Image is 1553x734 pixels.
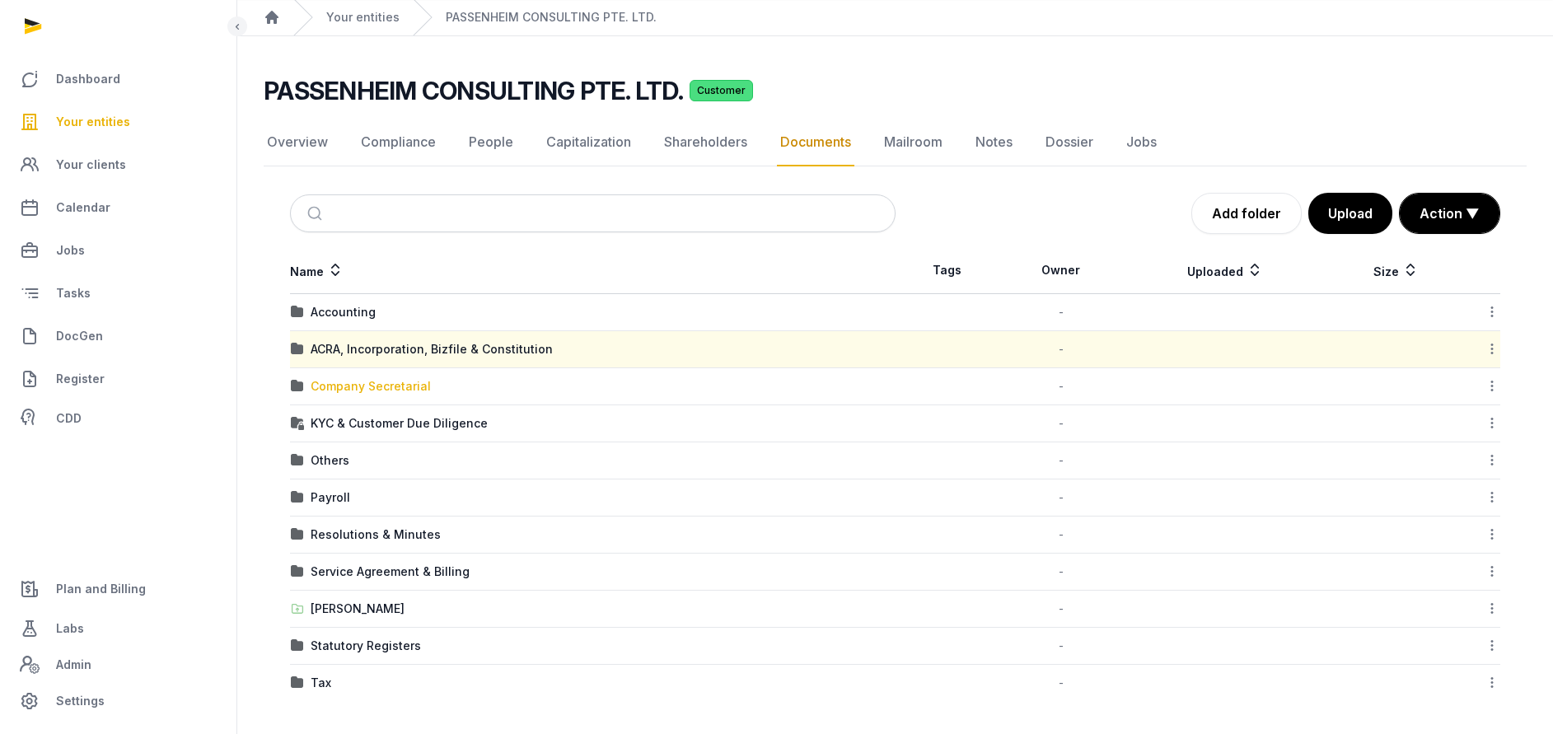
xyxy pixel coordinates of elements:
[13,316,223,356] a: DocGen
[311,452,349,469] div: Others
[896,247,999,294] th: Tags
[13,145,223,185] a: Your clients
[291,306,304,319] img: folder.svg
[1191,193,1302,234] a: Add folder
[311,638,421,654] div: Statutory Registers
[311,341,553,358] div: ACRA, Incorporation, Bizfile & Constitution
[326,9,400,26] a: Your entities
[291,454,304,467] img: folder.svg
[999,331,1123,368] td: -
[13,569,223,609] a: Plan and Billing
[291,491,304,504] img: folder.svg
[56,579,146,599] span: Plan and Billing
[13,188,223,227] a: Calendar
[311,526,441,543] div: Resolutions & Minutes
[1400,194,1499,233] button: Action ▼
[291,676,304,690] img: folder.svg
[56,369,105,389] span: Register
[999,591,1123,628] td: -
[999,294,1123,331] td: -
[1123,119,1160,166] a: Jobs
[465,119,517,166] a: People
[13,609,223,648] a: Labs
[972,119,1016,166] a: Notes
[291,417,304,430] img: folder-locked-icon.svg
[999,247,1123,294] th: Owner
[56,241,85,260] span: Jobs
[291,639,304,652] img: folder.svg
[13,402,223,435] a: CDD
[13,102,223,142] a: Your entities
[999,517,1123,554] td: -
[777,119,854,166] a: Documents
[999,628,1123,665] td: -
[291,602,304,615] img: folder-upload.svg
[1123,247,1326,294] th: Uploaded
[56,198,110,217] span: Calendar
[999,405,1123,442] td: -
[13,648,223,681] a: Admin
[56,155,126,175] span: Your clients
[264,76,683,105] h2: PASSENHEIM CONSULTING PTE. LTD.
[13,231,223,270] a: Jobs
[1326,247,1465,294] th: Size
[1042,119,1097,166] a: Dossier
[56,283,91,303] span: Tasks
[56,112,130,132] span: Your entities
[264,119,331,166] a: Overview
[56,69,120,89] span: Dashboard
[13,273,223,313] a: Tasks
[311,489,350,506] div: Payroll
[291,380,304,393] img: folder.svg
[881,119,946,166] a: Mailroom
[661,119,751,166] a: Shareholders
[999,479,1123,517] td: -
[291,528,304,541] img: folder.svg
[999,554,1123,591] td: -
[446,9,657,26] a: PASSENHEIM CONSULTING PTE. LTD.
[311,601,405,617] div: [PERSON_NAME]
[56,619,84,638] span: Labs
[290,247,896,294] th: Name
[56,655,91,675] span: Admin
[297,195,336,231] button: Submit
[311,378,431,395] div: Company Secretarial
[311,304,376,320] div: Accounting
[690,80,753,101] span: Customer
[291,565,304,578] img: folder.svg
[13,681,223,721] a: Settings
[999,368,1123,405] td: -
[311,415,488,432] div: KYC & Customer Due Diligence
[999,442,1123,479] td: -
[358,119,439,166] a: Compliance
[543,119,634,166] a: Capitalization
[13,359,223,399] a: Register
[13,59,223,99] a: Dashboard
[56,409,82,428] span: CDD
[999,665,1123,702] td: -
[311,675,331,691] div: Tax
[311,563,470,580] div: Service Agreement & Billing
[56,326,103,346] span: DocGen
[264,119,1527,166] nav: Tabs
[56,691,105,711] span: Settings
[291,343,304,356] img: folder.svg
[1308,193,1392,234] button: Upload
